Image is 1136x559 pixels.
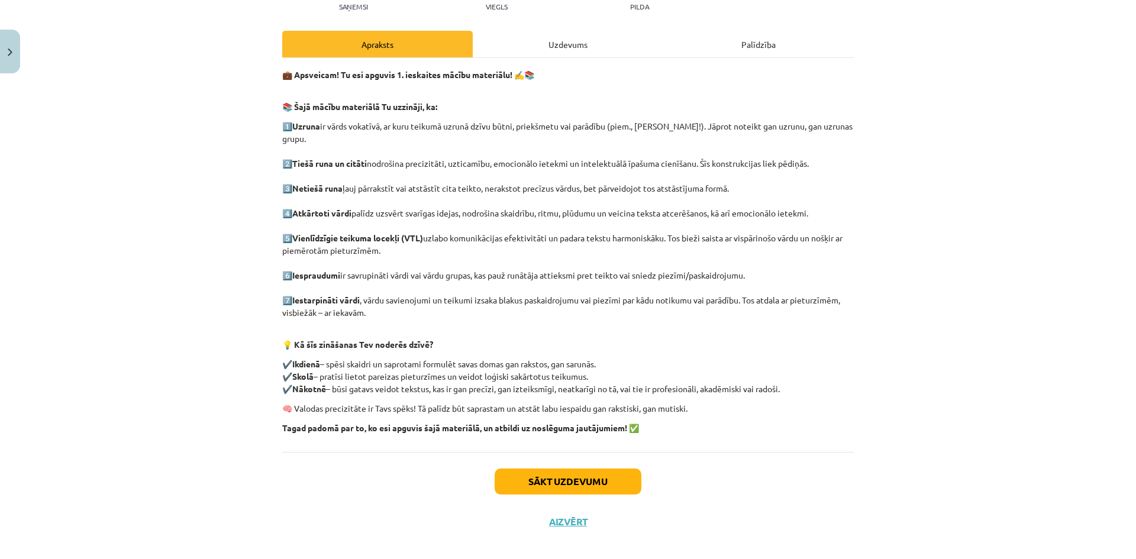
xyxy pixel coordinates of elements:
p: 🧠 Valodas precizitāte ir Tavs spēks! Tā palīdz būt saprastam un atstāt labu iespaidu gan rakstisk... [282,402,854,415]
strong: Ikdienā [292,358,320,369]
p: Viegls [486,2,508,11]
strong: Netiešā runa [292,183,343,193]
strong: Iespraudumi [292,270,340,280]
button: Sākt uzdevumu [495,468,641,495]
img: icon-close-lesson-0947bae3869378f0d4975bcd49f059093ad1ed9edebbc8119c70593378902aed.svg [8,49,12,56]
strong: Vienlīdzīgie teikuma locekļi (VTL) [292,232,423,243]
strong: Atkārtoti vārdi [292,208,351,218]
strong: Iestarpināti vārdi [292,295,360,305]
strong: 💡 Kā šīs zināšanas Tev noderēs dzīvē? [282,339,433,350]
strong: Tiešā runa un citāti [292,158,367,169]
p: ✔️ – spēsi skaidri un saprotami formulēt savas domas gan rakstos, gan sarunās. ✔️ – pratīsi lieto... [282,358,854,395]
strong: 💼 Apsveicam! Tu esi apguvis 1. ieskaites mācību materiālu! ✍️📚 [282,69,534,80]
strong: Nākotnē [292,383,326,394]
div: Palīdzība [663,31,854,57]
div: Apraksts [282,31,473,57]
p: pilda [630,2,649,11]
strong: Skolā [292,371,314,382]
p: 1️⃣ ir vārds vokatīvā, ar kuru teikumā uzrunā dzīvu būtni, priekšmetu vai parādību (piem., [PERSO... [282,120,854,319]
strong: Tagad padomā par to, ko esi apguvis šajā materiālā, un atbildi uz noslēguma jautājumiem! ✅ [282,422,639,433]
div: Uzdevums [473,31,663,57]
button: Aizvērt [546,516,590,528]
strong: Uzruna [292,121,320,131]
p: Saņemsi [334,2,373,11]
strong: 📚 Šajā mācību materiālā Tu uzzināji, ka: [282,101,437,112]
